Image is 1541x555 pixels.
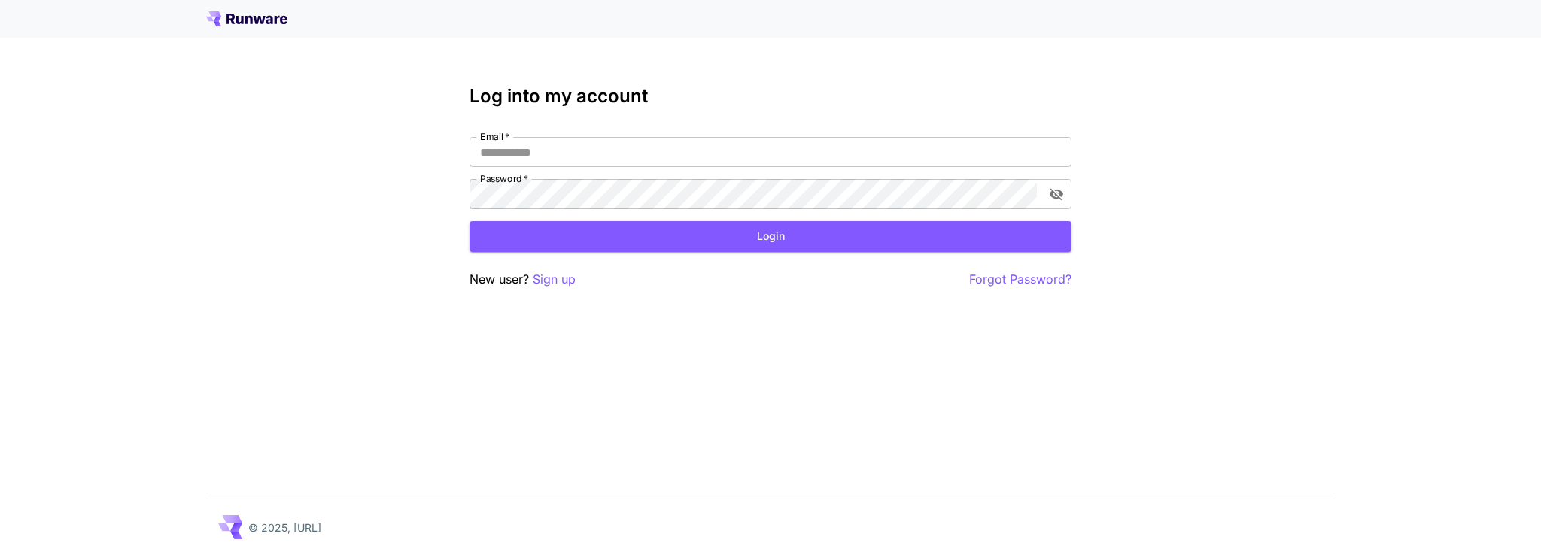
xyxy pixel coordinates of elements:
[1043,180,1070,208] button: toggle password visibility
[480,172,528,185] label: Password
[470,270,576,289] p: New user?
[480,130,509,143] label: Email
[470,86,1071,107] h3: Log into my account
[969,270,1071,289] button: Forgot Password?
[533,270,576,289] button: Sign up
[248,520,321,535] p: © 2025, [URL]
[470,221,1071,252] button: Login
